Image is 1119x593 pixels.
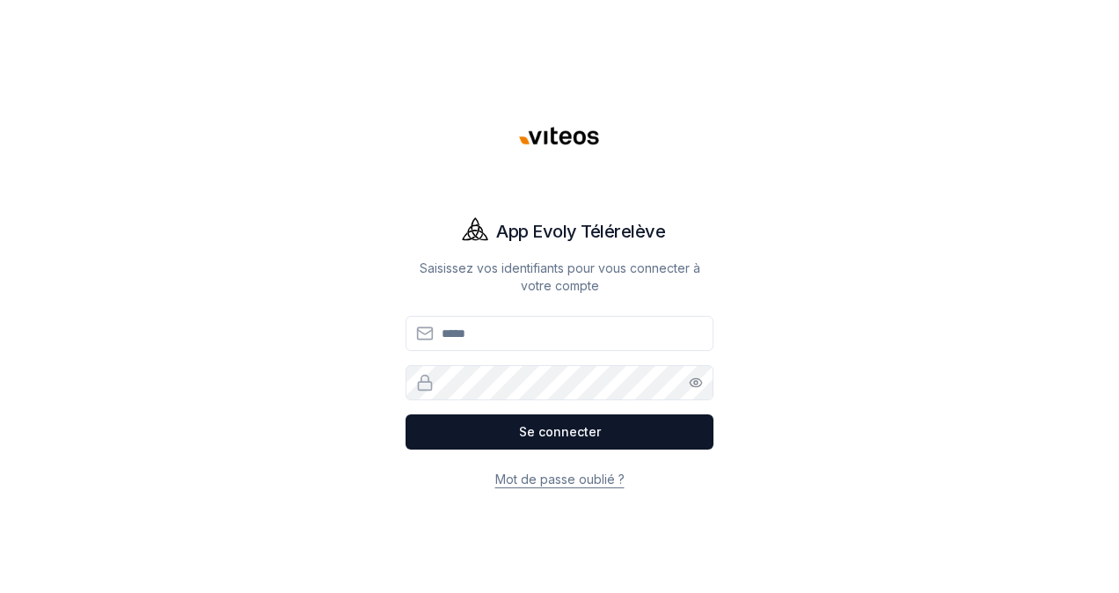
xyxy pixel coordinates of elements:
[495,472,625,487] a: Mot de passe oublié ?
[517,94,602,179] img: Viteos - Eau Logo
[406,414,713,450] button: Se connecter
[496,219,665,244] h1: App Evoly Télérelève
[406,260,713,295] p: Saisissez vos identifiants pour vous connecter à votre compte
[454,210,496,253] img: Evoly Logo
